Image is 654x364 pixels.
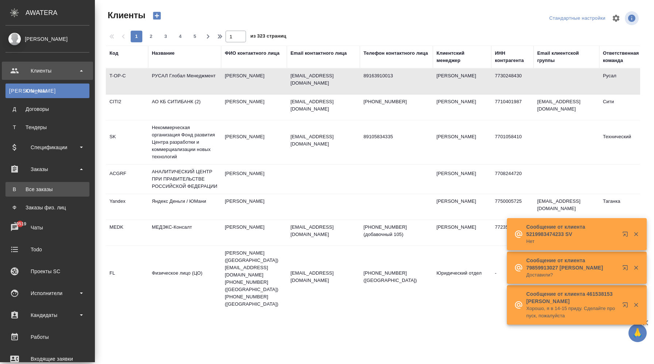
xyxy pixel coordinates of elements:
[433,220,491,245] td: [PERSON_NAME]
[625,11,640,25] span: Посмотреть информацию
[628,231,643,237] button: Закрыть
[363,270,429,284] p: [PHONE_NUMBER] ([GEOGRAPHIC_DATA])
[221,194,287,220] td: [PERSON_NAME]
[363,133,429,140] p: 89105834335
[106,266,148,291] td: FL
[433,266,491,291] td: Юридический отдел
[436,50,488,64] div: Клиентский менеджер
[491,129,534,155] td: 7701058410
[148,220,221,245] td: МЕДЭКС-Консалт
[106,194,148,220] td: Yandex
[491,94,534,120] td: 7710401987
[109,50,118,57] div: Код
[148,9,166,22] button: Создать
[145,31,157,42] button: 2
[491,166,534,192] td: 7708244720
[221,166,287,192] td: [PERSON_NAME]
[5,332,89,342] div: Работы
[5,266,89,277] div: Проекты SC
[26,5,95,20] div: AWATERA
[9,186,86,193] div: Все заказы
[9,124,86,131] div: Тендеры
[9,87,86,94] div: Клиенты
[537,50,596,64] div: Email клиентской группы
[5,84,89,98] a: [PERSON_NAME]Клиенты
[5,310,89,321] div: Кандидаты
[618,260,635,278] button: Открыть в новой вкладке
[106,166,148,192] td: ACGRF
[2,262,93,280] a: Проекты SC
[547,13,607,24] div: split button
[291,270,356,284] p: [EMAIL_ADDRESS][DOMAIN_NAME]
[534,94,599,120] td: [EMAIL_ADDRESS][DOMAIN_NAME]
[363,50,428,57] div: Телефон контактного лица
[106,69,148,94] td: T-OP-C
[433,94,491,120] td: [PERSON_NAME]
[618,298,635,315] button: Открыть в новой вкладке
[495,50,530,64] div: ИНН контрагента
[148,69,221,94] td: РУСАЛ Глобал Менеджмент
[534,194,599,220] td: [EMAIL_ADDRESS][DOMAIN_NAME]
[603,50,654,64] div: Ответственная команда
[106,9,145,21] span: Клиенты
[221,220,287,245] td: [PERSON_NAME]
[148,194,221,220] td: Яндекс Деньги / ЮМани
[106,220,148,245] td: MEDK
[106,94,148,120] td: CITI2
[160,33,172,40] span: 3
[433,166,491,192] td: [PERSON_NAME]
[363,72,429,80] p: 89163910013
[5,200,89,215] a: ФЗаказы физ. лиц
[5,35,89,43] div: [PERSON_NAME]
[5,222,89,233] div: Чаты
[9,204,86,211] div: Заказы физ. лиц
[291,98,356,113] p: [EMAIL_ADDRESS][DOMAIN_NAME]
[148,120,221,164] td: Некоммерческая организация Фонд развития Центра разработки и коммерциализации новых технологий
[160,31,172,42] button: 3
[225,50,280,57] div: ФИО контактного лица
[291,72,356,87] p: [EMAIL_ADDRESS][DOMAIN_NAME]
[221,69,287,94] td: [PERSON_NAME]
[526,238,618,245] p: Нет
[291,224,356,238] p: [EMAIL_ADDRESS][DOMAIN_NAME]
[526,290,618,305] p: Сообщение от клиента 461538153 [PERSON_NAME]
[363,224,429,238] p: [PHONE_NUMBER] (добавочный 105)
[148,164,221,194] td: АНАЛИТИЧЕСКИЙ ЦЕНТР ПРИ ПРАВИТЕЛЬСТВЕ РОССИЙСКОЙ ФЕДЕРАЦИИ
[526,257,618,271] p: Сообщение от клиента 79859913027 [PERSON_NAME]
[2,328,93,346] a: Работы
[291,133,356,148] p: [EMAIL_ADDRESS][DOMAIN_NAME]
[5,65,89,76] div: Клиенты
[106,129,148,155] td: SK
[5,244,89,255] div: Todo
[221,94,287,120] td: [PERSON_NAME]
[9,220,31,228] span: 39519
[628,264,643,271] button: Закрыть
[221,129,287,155] td: [PERSON_NAME]
[2,240,93,259] a: Todo
[291,50,347,57] div: Email контактного лица
[221,246,287,311] td: [PERSON_NAME] ([GEOGRAPHIC_DATA]) [EMAIL_ADDRESS][DOMAIN_NAME] [PHONE_NUMBER] ([GEOGRAPHIC_DATA])...
[189,33,201,40] span: 5
[148,266,221,291] td: Физическое лицо (ЦО)
[363,98,429,105] p: [PHONE_NUMBER]
[145,33,157,40] span: 2
[491,69,534,94] td: 7730248430
[174,33,186,40] span: 4
[152,50,174,57] div: Название
[433,194,491,220] td: [PERSON_NAME]
[491,194,534,220] td: 7750005725
[174,31,186,42] button: 4
[189,31,201,42] button: 5
[491,220,534,245] td: 7723529656
[5,288,89,299] div: Исполнители
[5,102,89,116] a: ДДоговоры
[148,94,221,120] td: АО КБ СИТИБАНК (2)
[491,266,534,291] td: -
[2,218,93,237] a: 39519Чаты
[5,120,89,135] a: ТТендеры
[5,164,89,175] div: Заказы
[433,129,491,155] td: [PERSON_NAME]
[526,223,618,238] p: Сообщение от клиента 5219983474233 SV
[250,32,286,42] span: из 323 страниц
[526,271,618,279] p: Доставили?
